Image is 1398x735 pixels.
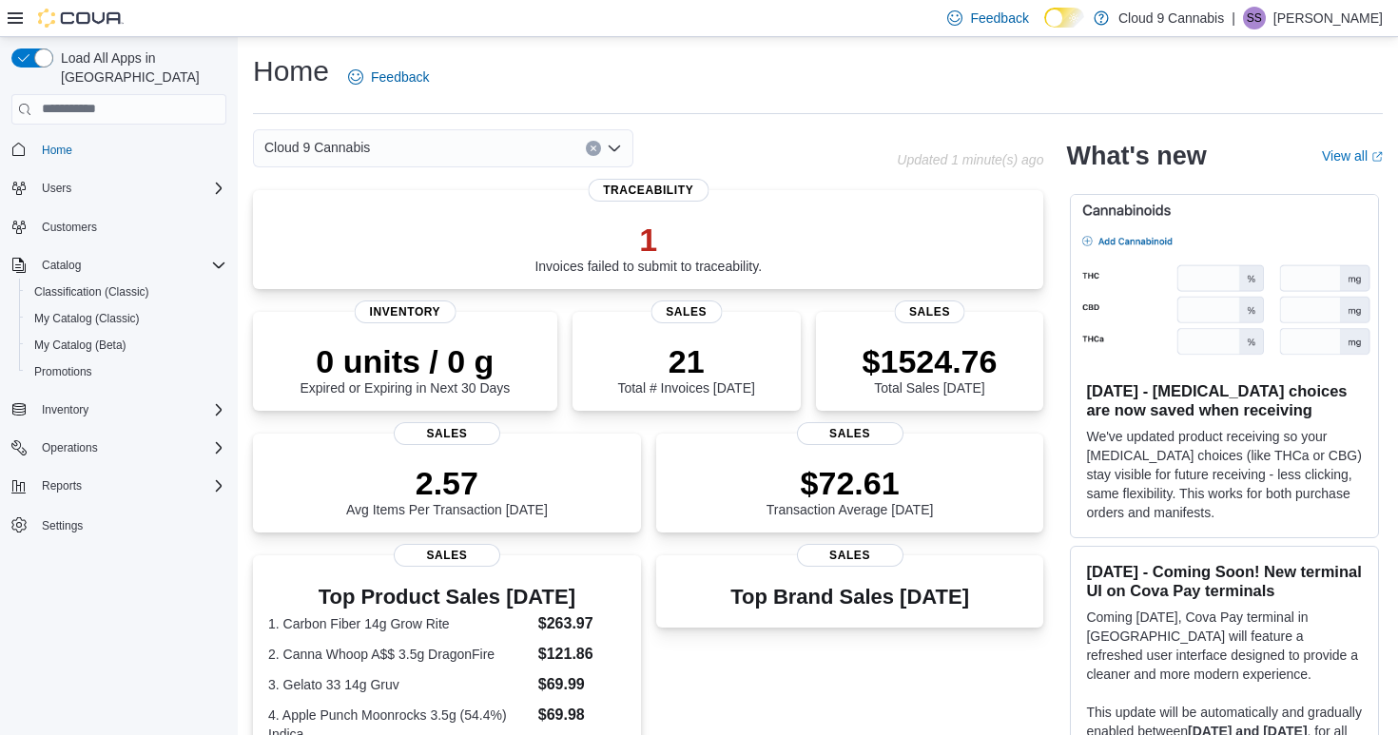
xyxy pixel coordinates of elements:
div: Sarbjot Singh [1243,7,1266,29]
span: Sales [894,300,965,323]
button: My Catalog (Beta) [19,332,234,358]
span: Customers [34,215,226,239]
h3: Top Product Sales [DATE] [268,586,626,609]
span: Operations [34,436,226,459]
span: Sales [797,422,903,445]
span: My Catalog (Classic) [34,311,140,326]
dd: $121.86 [538,643,626,666]
div: Transaction Average [DATE] [767,464,934,517]
button: Catalog [4,252,234,279]
p: Cloud 9 Cannabis [1118,7,1224,29]
dd: $69.98 [538,704,626,726]
button: My Catalog (Classic) [19,305,234,332]
a: My Catalog (Beta) [27,334,134,357]
div: Total Sales [DATE] [863,342,998,396]
p: | [1232,7,1235,29]
span: Dark Mode [1044,28,1045,29]
button: Operations [34,436,106,459]
span: Customers [42,220,97,235]
button: Reports [34,474,89,497]
a: Feedback [340,58,437,96]
dt: 3. Gelato 33 14g Gruv [268,675,531,694]
p: 0 units / 0 g [300,342,510,380]
h1: Home [253,52,329,90]
p: We've updated product receiving so your [MEDICAL_DATA] choices (like THCa or CBG) stay visible fo... [1086,427,1363,522]
p: 21 [617,342,754,380]
span: Feedback [371,68,429,87]
span: Sales [394,544,500,567]
a: Classification (Classic) [27,280,157,303]
button: Reports [4,473,234,499]
span: Classification (Classic) [27,280,226,303]
span: Inventory [42,402,88,417]
a: My Catalog (Classic) [27,307,147,330]
dd: $69.99 [538,673,626,696]
h3: [DATE] - [MEDICAL_DATA] choices are now saved when receiving [1086,381,1363,419]
span: Settings [34,513,226,536]
span: My Catalog (Beta) [34,338,126,353]
button: Classification (Classic) [19,279,234,305]
span: Feedback [970,9,1028,28]
nav: Complex example [11,128,226,589]
span: Settings [42,518,83,533]
button: Users [34,177,79,200]
span: Inventory [355,300,456,323]
svg: External link [1371,151,1383,163]
span: My Catalog (Classic) [27,307,226,330]
img: Cova [38,9,124,28]
span: Cloud 9 Cannabis [264,136,370,159]
h3: Top Brand Sales [DATE] [730,586,969,609]
p: Updated 1 minute(s) ago [897,152,1043,167]
a: View allExternal link [1322,148,1383,164]
button: Inventory [4,397,234,423]
p: Coming [DATE], Cova Pay terminal in [GEOGRAPHIC_DATA] will feature a refreshed user interface des... [1086,608,1363,684]
button: Promotions [19,358,234,385]
button: Inventory [34,398,96,421]
span: Sales [394,422,500,445]
button: Catalog [34,254,88,277]
span: Traceability [588,179,709,202]
button: Open list of options [607,141,622,156]
span: Users [42,181,71,196]
a: Customers [34,216,105,239]
button: Home [4,136,234,164]
span: Home [34,138,226,162]
div: Avg Items Per Transaction [DATE] [346,464,548,517]
p: 1 [534,221,762,259]
span: Operations [42,440,98,455]
p: $1524.76 [863,342,998,380]
button: Settings [4,511,234,538]
span: Reports [42,478,82,493]
span: Sales [650,300,722,323]
span: My Catalog (Beta) [27,334,226,357]
span: Catalog [34,254,226,277]
h2: What's new [1066,141,1206,171]
span: Promotions [34,364,92,379]
p: $72.61 [767,464,934,502]
span: Classification (Classic) [34,284,149,300]
span: Catalog [42,258,81,273]
a: Home [34,139,80,162]
button: Operations [4,435,234,461]
button: Customers [4,213,234,241]
span: Home [42,143,72,158]
h3: [DATE] - Coming Soon! New terminal UI on Cova Pay terminals [1086,562,1363,600]
div: Total # Invoices [DATE] [617,342,754,396]
span: Promotions [27,360,226,383]
p: [PERSON_NAME] [1273,7,1383,29]
span: Sales [797,544,903,567]
p: 2.57 [346,464,548,502]
a: Settings [34,514,90,537]
a: Promotions [27,360,100,383]
span: Load All Apps in [GEOGRAPHIC_DATA] [53,48,226,87]
dt: 1. Carbon Fiber 14g Grow Rite [268,614,531,633]
input: Dark Mode [1044,8,1084,28]
dt: 2. Canna Whoop A$$ 3.5g DragonFire [268,645,531,664]
div: Invoices failed to submit to traceability. [534,221,762,274]
span: Inventory [34,398,226,421]
dd: $263.97 [538,612,626,635]
span: SS [1247,7,1262,29]
button: Users [4,175,234,202]
button: Clear input [586,141,601,156]
span: Reports [34,474,226,497]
